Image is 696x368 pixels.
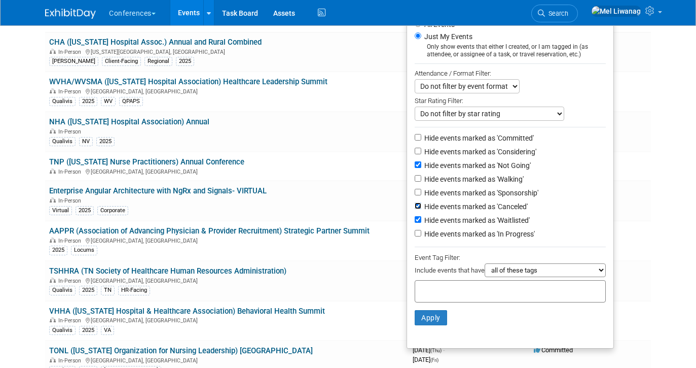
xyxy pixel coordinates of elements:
[415,310,447,325] button: Apply
[415,263,606,280] div: Include events that have
[79,97,97,106] div: 2025
[422,133,534,143] label: Hide events marked as 'Committed'
[49,316,405,324] div: [GEOGRAPHIC_DATA], [GEOGRAPHIC_DATA]
[430,348,442,353] span: (Thu)
[413,356,438,363] span: [DATE]
[415,68,606,79] div: Attendance / Format Filter:
[591,6,641,17] img: Mel Liwanag
[67,19,72,27] a: Sort by Event Name
[58,357,84,364] span: In-Person
[413,346,445,354] span: [DATE]
[49,246,67,255] div: 2025
[58,88,84,95] span: In-Person
[102,57,141,66] div: Client-Facing
[49,326,76,335] div: Qualivis
[49,87,405,95] div: [GEOGRAPHIC_DATA], [GEOGRAPHIC_DATA]
[58,278,84,284] span: In-Person
[79,326,97,335] div: 2025
[176,57,194,66] div: 2025
[49,206,72,215] div: Virtual
[58,238,84,244] span: In-Person
[58,197,84,204] span: In-Person
[415,93,606,107] div: Star Rating Filter:
[49,47,405,55] div: [US_STATE][GEOGRAPHIC_DATA], [GEOGRAPHIC_DATA]
[534,346,573,354] span: Committed
[422,202,528,212] label: Hide events marked as 'Canceled'
[422,174,524,184] label: Hide events marked as 'Walking'
[101,326,114,335] div: VA
[97,206,128,215] div: Corporate
[50,357,56,362] img: In-Person Event
[144,57,172,66] div: Regional
[50,197,56,203] img: In-Person Event
[71,246,97,255] div: Locums
[49,57,98,66] div: [PERSON_NAME]
[422,215,530,225] label: Hide events marked as 'Waitlisted'
[49,266,286,276] a: TSHHRA (TN Society of Healthcare Human Resources Administration)
[101,97,116,106] div: WV
[422,229,535,239] label: Hide events marked as 'In Progress'
[422,147,536,157] label: Hide events marked as 'Considering'
[49,157,244,166] a: TNP ([US_STATE] Nurse Practitioners) Annual Conference
[49,276,405,284] div: [GEOGRAPHIC_DATA], [GEOGRAPHIC_DATA]
[50,88,56,93] img: In-Person Event
[422,160,531,171] label: Hide events marked as 'Not Going'
[422,188,538,198] label: Hide events marked as 'Sponsorship'
[50,128,56,133] img: In-Person Event
[50,49,56,54] img: In-Person Event
[49,307,325,316] a: VHHA ([US_STATE] Hospital & Healthcare Association) Behavioral Health Summit
[422,31,472,42] label: Just My Events
[45,9,96,19] img: ExhibitDay
[49,356,405,364] div: [GEOGRAPHIC_DATA], [GEOGRAPHIC_DATA]
[118,286,150,295] div: HR-Facing
[79,137,93,146] div: NV
[49,186,267,195] a: Enterprise Angular Architecture with NgRx and Signals- VIRTUAL
[79,286,97,295] div: 2025
[422,21,455,28] label: All Events
[96,137,115,146] div: 2025
[430,357,438,363] span: (Fri)
[50,238,56,243] img: In-Person Event
[49,236,405,244] div: [GEOGRAPHIC_DATA], [GEOGRAPHIC_DATA]
[49,286,76,295] div: Qualivis
[49,137,76,146] div: Qualivis
[443,346,445,354] span: -
[415,252,606,263] div: Event Tag Filter:
[49,346,313,355] a: TONL ([US_STATE] Organization for Nursing Leadership) [GEOGRAPHIC_DATA]
[49,117,209,126] a: NHA ([US_STATE] Hospital Association) Annual
[49,38,262,47] a: CHA ([US_STATE] Hospital Assoc.) Annual and Rural Combined
[58,317,84,324] span: In-Person
[49,77,327,86] a: WVHA/WVSMA ([US_STATE] Hospital Association) Healthcare Leadership Summit
[49,97,76,106] div: Qualivis
[49,167,405,175] div: [GEOGRAPHIC_DATA], [GEOGRAPHIC_DATA]
[58,49,84,55] span: In-Person
[50,278,56,283] img: In-Person Event
[50,317,56,322] img: In-Person Event
[531,5,578,22] a: Search
[119,97,143,106] div: QPAPS
[49,226,370,236] a: AAPPR (Association of Advancing Physician & Provider Recruitment) Strategic Partner Summit
[76,206,94,215] div: 2025
[58,128,84,135] span: In-Person
[415,43,606,58] div: Only show events that either I created, or I am tagged in (as attendee, or assignee of a task, or...
[101,286,115,295] div: TN
[50,169,56,174] img: In-Person Event
[545,10,568,17] span: Search
[58,169,84,175] span: In-Person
